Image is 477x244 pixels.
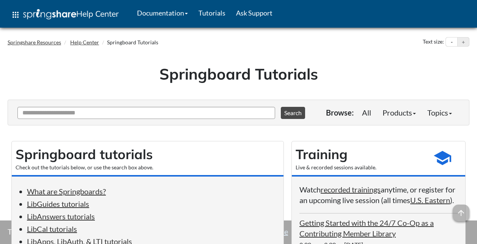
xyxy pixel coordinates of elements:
a: Tutorials [193,3,231,22]
a: Help Center [70,39,99,45]
a: Topics [422,105,458,120]
a: Getting Started with the 24/7 Co-Op as a Contributing Member Library [299,218,434,238]
div: Live & recorded sessions available. [296,164,423,171]
a: U.S. Eastern [410,196,450,205]
a: LibAnswers tutorials [27,212,95,221]
a: Documentation [132,3,193,22]
button: Decrease text size [446,38,457,47]
h2: Springboard tutorials [16,145,280,164]
a: Springshare Resources [8,39,61,45]
a: recorded trainings [321,185,381,194]
div: Text size: [421,37,446,47]
div: Check out the tutorials below, or use the search box above. [16,164,280,171]
a: LibCal tutorials [27,224,77,233]
button: Search [281,107,305,119]
p: Watch anytime, or register for an upcoming live session (all times ). [299,184,458,205]
a: Products [377,105,422,120]
h2: Training [296,145,423,164]
p: Browse: [326,107,354,118]
img: Springshare [23,9,76,19]
a: arrow_upward [453,205,469,214]
a: Ask Support [231,3,278,22]
a: apps Help Center [6,3,124,26]
a: LibGuides tutorials [27,199,89,208]
h1: Springboard Tutorials [13,63,464,84]
span: Help Center [76,9,119,19]
li: Springboard Tutorials [100,39,158,46]
a: All [356,105,377,120]
span: arrow_upward [453,205,469,221]
span: school [433,149,452,167]
button: Increase text size [458,38,469,47]
span: apps [11,10,20,19]
a: What are Springboards? [27,187,106,196]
